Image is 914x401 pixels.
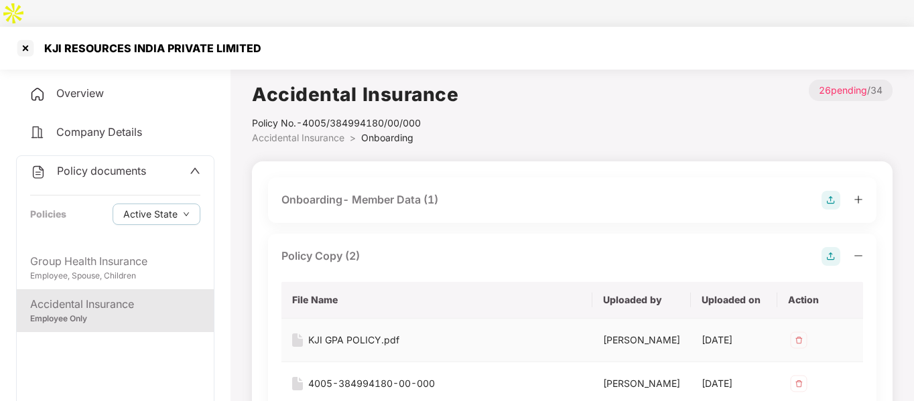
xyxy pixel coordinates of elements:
[123,207,178,222] span: Active State
[30,207,66,222] div: Policies
[292,333,303,347] img: svg+xml;base64,PHN2ZyB4bWxucz0iaHR0cDovL3d3dy53My5vcmcvMjAwMC9zdmciIHdpZHRoPSIxNiIgaGVpZ2h0PSIyMC...
[822,191,840,210] img: svg+xml;base64,PHN2ZyB4bWxucz0iaHR0cDovL3d3dy53My5vcmcvMjAwMC9zdmciIHdpZHRoPSIyOCIgaGVpZ2h0PSIyOC...
[308,333,399,347] div: KJI GPA POLICY.pdf
[29,125,46,141] img: svg+xml;base64,PHN2ZyB4bWxucz0iaHR0cDovL3d3dy53My5vcmcvMjAwMC9zdmciIHdpZHRoPSIyNCIgaGVpZ2h0PSIyNC...
[854,195,863,204] span: plus
[183,211,190,218] span: down
[854,251,863,260] span: minus
[56,86,104,100] span: Overview
[603,376,680,391] div: [PERSON_NAME]
[30,253,200,270] div: Group Health Insurance
[30,270,200,283] div: Employee, Spouse, Children
[36,42,261,55] div: KJI RESOURCES INDIA PRIVATE LIMITED
[592,282,691,319] th: Uploaded by
[190,165,200,176] span: up
[29,86,46,102] img: svg+xml;base64,PHN2ZyB4bWxucz0iaHR0cDovL3d3dy53My5vcmcvMjAwMC9zdmciIHdpZHRoPSIyNCIgaGVpZ2h0PSIyNC...
[777,282,863,319] th: Action
[788,373,809,394] img: svg+xml;base64,PHN2ZyB4bWxucz0iaHR0cDovL3d3dy53My5vcmcvMjAwMC9zdmciIHdpZHRoPSIzMiIgaGVpZ2h0PSIzMi...
[30,164,46,180] img: svg+xml;base64,PHN2ZyB4bWxucz0iaHR0cDovL3d3dy53My5vcmcvMjAwMC9zdmciIHdpZHRoPSIyNCIgaGVpZ2h0PSIyNC...
[822,247,840,266] img: svg+xml;base64,PHN2ZyB4bWxucz0iaHR0cDovL3d3dy53My5vcmcvMjAwMC9zdmciIHdpZHRoPSIyOCIgaGVpZ2h0PSIyOC...
[788,329,809,351] img: svg+xml;base64,PHN2ZyB4bWxucz0iaHR0cDovL3d3dy53My5vcmcvMjAwMC9zdmciIHdpZHRoPSIzMiIgaGVpZ2h0PSIzMi...
[57,164,146,177] span: Policy documents
[252,80,458,109] h1: Accidental Insurance
[691,282,777,319] th: Uploaded on
[702,333,767,347] div: [DATE]
[819,84,867,96] span: 26 pending
[281,248,360,264] div: Policy Copy (2)
[281,282,592,319] th: File Name
[361,132,413,143] span: Onboarding
[603,333,680,347] div: [PERSON_NAME]
[113,204,200,225] button: Active Statedown
[350,132,356,143] span: >
[702,376,767,391] div: [DATE]
[56,125,142,139] span: Company Details
[252,116,458,131] div: Policy No.- 4005/384994180/00/000
[30,313,200,325] div: Employee Only
[281,191,438,208] div: Onboarding- Member Data (1)
[308,376,435,391] div: 4005-384994180-00-000
[30,296,200,313] div: Accidental Insurance
[809,80,893,101] p: / 34
[252,132,344,143] span: Accidental Insurance
[292,377,303,390] img: svg+xml;base64,PHN2ZyB4bWxucz0iaHR0cDovL3d3dy53My5vcmcvMjAwMC9zdmciIHdpZHRoPSIxNiIgaGVpZ2h0PSIyMC...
